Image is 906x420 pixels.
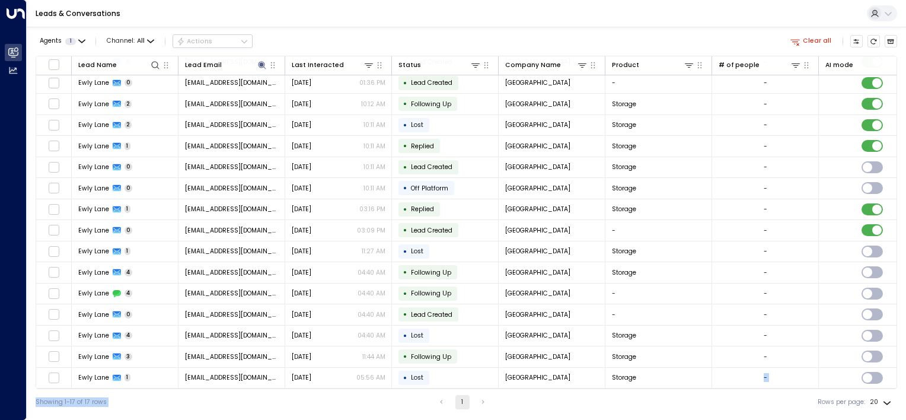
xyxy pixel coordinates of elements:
span: Lead Created [411,163,452,171]
span: Ewly Lane [78,205,109,214]
div: • [403,244,407,259]
span: Lead Created [411,78,452,87]
span: 0 [125,311,133,319]
span: Storage [612,373,636,382]
span: Toggle select row [48,77,59,88]
p: 10:11 AM [363,120,385,129]
p: 10:11 AM [363,163,385,171]
p: 03:09 PM [357,226,385,235]
span: Space Station [505,352,570,361]
span: chirumiruhentai@gmail.com [185,289,279,298]
span: Ewly Lane [78,373,109,382]
span: Replied [411,205,434,214]
span: Space Station [505,268,570,277]
span: chirumiruhentai@gmail.com [185,226,279,235]
button: page 1 [455,395,470,409]
span: Following Up [411,352,451,361]
span: Space Station [505,184,570,193]
span: Storage [612,331,636,340]
span: Toggle select row [48,246,59,257]
div: • [403,75,407,91]
span: Space Station [505,289,570,298]
button: Actions [173,34,253,49]
span: chirumiruhentai@gmail.com [185,268,279,277]
p: 04:40 AM [358,310,385,319]
span: Replied [411,142,434,151]
button: Clear all [787,35,835,47]
span: chirumiruhentai@gmail.com [185,184,279,193]
span: Aug 21, 2025 [292,352,311,361]
span: Ewly Lane [78,352,109,361]
span: Toggle select row [48,330,59,341]
span: Sep 13, 2025 [292,310,311,319]
div: Showing 1-17 of 17 rows [36,397,107,407]
div: • [403,202,407,217]
span: Toggle select row [48,288,59,299]
td: - [605,220,712,241]
span: Toggle select row [48,98,59,110]
span: Oct 04, 2025 [292,163,311,171]
span: Oct 05, 2025 [292,100,311,109]
div: - [764,268,767,277]
span: Ewly Lane [78,184,109,193]
span: Storage [612,100,636,109]
div: • [403,117,407,133]
div: • [403,307,407,322]
span: chirumiruhentai@gmail.com [185,352,279,361]
div: • [403,96,407,112]
span: Toggle select row [48,203,59,215]
span: Lost [411,373,423,382]
p: 05:56 AM [356,373,385,382]
span: Ewly Lane [78,289,109,298]
div: AI mode [825,60,853,71]
span: chirumiruhentai@gmail.com [185,373,279,382]
span: Space Station [505,310,570,319]
div: Company Name [505,59,588,71]
span: 0 [125,79,133,87]
div: - [764,205,767,214]
div: • [403,349,407,364]
span: Space Station [505,247,570,256]
span: Ewly Lane [78,310,109,319]
span: Lead Created [411,310,452,319]
span: Space Station [505,373,570,382]
span: Toggle select row [48,372,59,383]
span: chirumiruhentai@gmail.com [185,247,279,256]
span: 4 [125,332,133,339]
label: Rows per page: [818,397,865,407]
span: Refresh [867,35,881,48]
nav: pagination navigation [434,395,491,409]
div: Company Name [505,60,561,71]
span: Storage [612,205,636,214]
span: Following Up [411,289,451,298]
span: Ewly Lane [78,142,109,151]
span: 0 [125,163,133,171]
span: Toggle select row [48,183,59,194]
span: Ewly Lane [78,163,109,171]
div: Button group with a nested menu [173,34,253,49]
span: Space Station [505,100,570,109]
span: Off Platform [411,184,448,193]
span: chirumiruhentai@gmail.com [185,142,279,151]
span: Storage [612,142,636,151]
div: • [403,286,407,301]
td: - [605,284,712,304]
span: Lost [411,247,423,256]
div: - [764,120,767,129]
span: 0 [125,184,133,192]
span: Oct 03, 2025 [292,205,311,214]
span: Toggle select row [48,267,59,278]
p: 10:11 AM [363,184,385,193]
span: chirumiruhentai@gmail.com [185,120,279,129]
div: • [403,160,407,175]
div: Product [612,60,639,71]
div: Last Interacted [292,60,344,71]
span: 1 [125,374,131,381]
div: - [764,163,767,171]
div: Lead Email [185,59,268,71]
span: Toggle select row [48,119,59,131]
span: chirumiruhentai@gmail.com [185,310,279,319]
span: Space Station [505,78,570,87]
button: Archived Leads [885,35,898,48]
span: Agents [40,38,62,44]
